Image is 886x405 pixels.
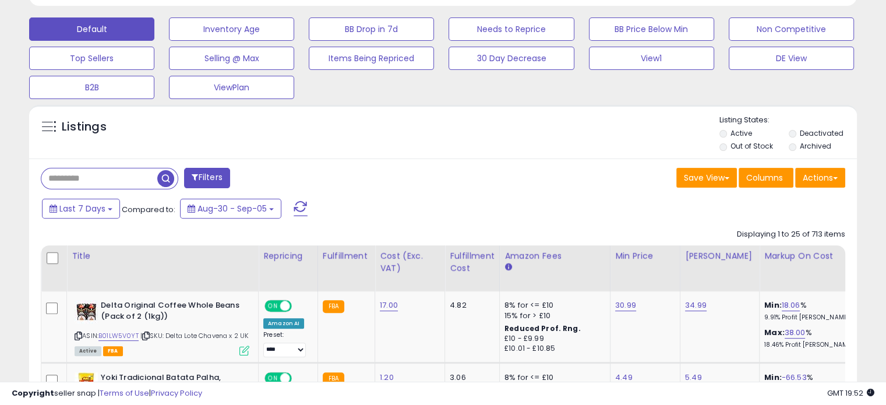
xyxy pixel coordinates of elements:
div: Cost (Exc. VAT) [380,250,440,274]
span: All listings currently available for purchase on Amazon [75,346,101,356]
label: Deactivated [799,128,843,138]
b: Max: [764,327,785,338]
a: Terms of Use [100,388,149,399]
span: FBA [103,346,123,356]
div: 8% for <= £10 [504,300,601,311]
b: Min: [764,300,782,311]
a: B01LW5V0YT [98,331,139,341]
h5: Listings [62,119,107,135]
button: BB Price Below Min [589,17,714,41]
button: B2B [29,76,154,99]
span: Last 7 Days [59,203,105,214]
button: Top Sellers [29,47,154,70]
div: 15% for > £10 [504,311,601,321]
div: £10 - £9.99 [504,334,601,344]
b: Delta Original Coffee Whole Beans (Pack of 2 (1kg)) [101,300,242,325]
p: 9.91% Profit [PERSON_NAME] [764,314,861,322]
div: 4.82 [450,300,490,311]
span: OFF [290,301,309,311]
button: Columns [739,168,793,188]
p: Listing States: [719,115,857,126]
button: BB Drop in 7d [309,17,434,41]
div: Repricing [263,250,313,262]
span: 2025-09-13 19:52 GMT [827,388,874,399]
button: View1 [589,47,714,70]
img: 614Rr9IV23L._SL40_.jpg [75,300,98,323]
button: Save View [676,168,737,188]
div: Displaying 1 to 25 of 713 items [737,229,845,240]
div: Amazon Fees [504,250,605,262]
div: % [764,300,861,322]
label: Active [730,128,752,138]
b: Reduced Prof. Rng. [504,323,581,333]
div: Amazon AI [263,318,304,329]
small: Amazon Fees. [504,262,511,273]
small: FBA [323,300,344,313]
div: Preset: [263,331,309,357]
button: Needs to Reprice [449,17,574,41]
button: Non Competitive [729,17,854,41]
div: [PERSON_NAME] [685,250,754,262]
div: ASIN: [75,300,249,354]
button: Default [29,17,154,41]
span: Compared to: [122,204,175,215]
button: Actions [795,168,845,188]
div: Fulfillment [323,250,370,262]
div: Markup on Cost [764,250,865,262]
button: Selling @ Max [169,47,294,70]
div: Min Price [615,250,675,262]
strong: Copyright [12,388,54,399]
button: DE View [729,47,854,70]
label: Out of Stock [730,141,773,151]
button: Inventory Age [169,17,294,41]
a: 17.00 [380,300,398,311]
span: Columns [746,172,783,184]
label: Archived [799,141,831,151]
a: 34.99 [685,300,707,311]
button: Aug-30 - Sep-05 [180,199,281,219]
span: ON [266,301,280,311]
div: Title [72,250,253,262]
p: 18.46% Profit [PERSON_NAME] [764,341,861,349]
button: Items Being Repriced [309,47,434,70]
th: The percentage added to the cost of goods (COGS) that forms the calculator for Min & Max prices. [760,245,870,291]
div: % [764,327,861,349]
button: Filters [184,168,230,188]
div: £10.01 - £10.85 [504,344,601,354]
a: Privacy Policy [151,388,202,399]
div: seller snap | | [12,388,202,399]
a: 18.06 [782,300,800,311]
a: 38.00 [785,327,806,339]
button: Last 7 Days [42,199,120,219]
span: | SKU: Delta Lote Chavena x 2 UK [140,331,248,340]
a: 30.99 [615,300,636,311]
span: Aug-30 - Sep-05 [197,203,267,214]
button: ViewPlan [169,76,294,99]
button: 30 Day Decrease [449,47,574,70]
div: Fulfillment Cost [450,250,495,274]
